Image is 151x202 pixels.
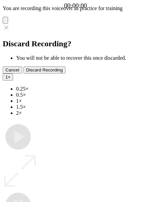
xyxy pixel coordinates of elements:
span: 1 [5,74,8,80]
a: 00:00:00 [64,2,87,9]
p: You are recording this voiceover as practice for training [3,5,148,11]
button: 1× [3,73,13,81]
li: You will not be able to recover this once discarded. [16,55,148,61]
li: 1× [16,98,148,104]
li: 0.5× [16,92,148,98]
button: Discard Recording [23,66,66,73]
h2: Discard Recording? [3,39,148,48]
button: Cancel [3,66,22,73]
li: 1.5× [16,104,148,110]
li: 0.25× [16,86,148,92]
li: 2× [16,110,148,116]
